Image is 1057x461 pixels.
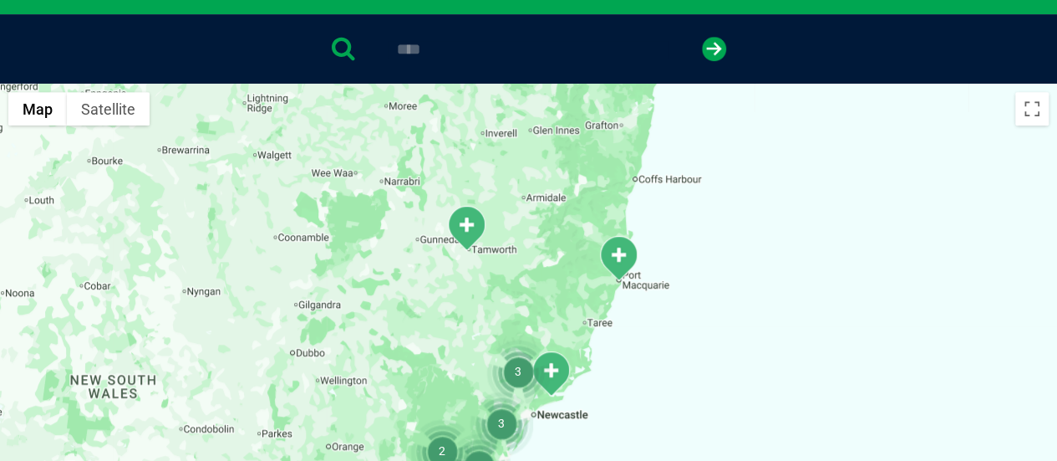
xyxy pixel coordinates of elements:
[530,351,572,397] div: Tanilba Bay
[486,340,550,403] div: 3
[8,92,67,125] button: Show street map
[470,392,533,455] div: 3
[445,205,487,251] div: South Tamworth
[597,235,639,281] div: Port Macquarie
[67,92,150,125] button: Show satellite imagery
[1015,92,1049,125] button: Toggle fullscreen view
